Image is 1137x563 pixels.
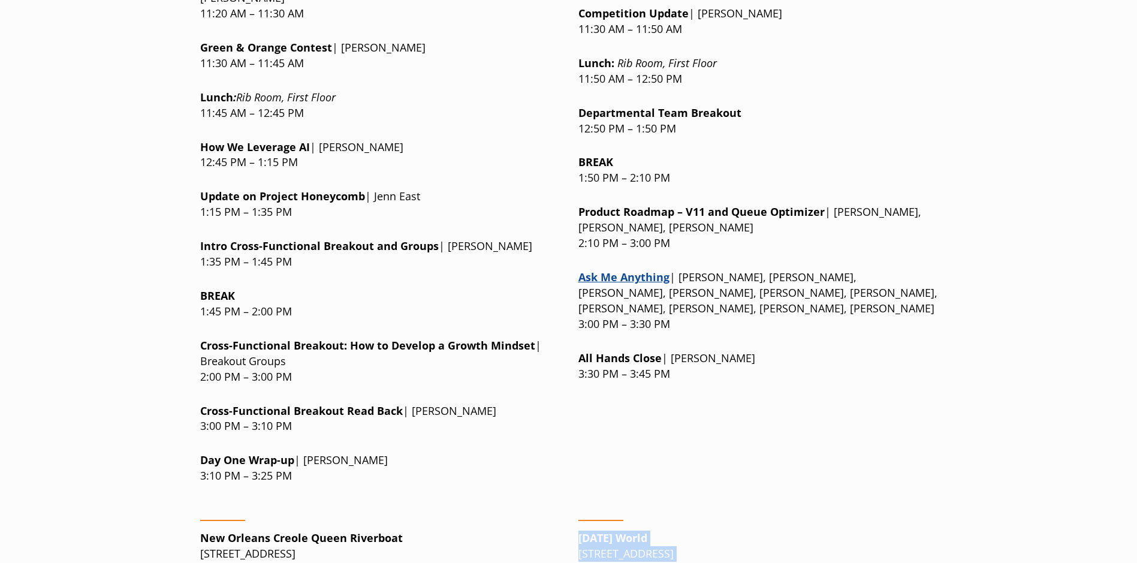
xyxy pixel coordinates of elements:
strong: [DATE] World [578,531,647,545]
p: | Breakout Groups 2:00 PM – 3:00 PM [200,338,559,385]
strong: t Read Back [200,404,403,418]
strong: Departmental Team Breakout [578,106,741,120]
p: | [PERSON_NAME], [PERSON_NAME], [PERSON_NAME], [PERSON_NAME], [PERSON_NAME], [PERSON_NAME], [PERS... [578,270,937,332]
strong: New Orleans Creole Queen Riverboat [200,531,403,545]
p: | [PERSON_NAME] 3:00 PM – 3:10 PM [200,404,559,435]
p: | [PERSON_NAME] 3:30 PM – 3:45 PM [578,351,937,382]
strong: All Hands Close [578,351,662,365]
p: 1:50 PM – 2:10 PM [578,155,937,186]
strong: Lunch [578,56,611,70]
strong: Day One Wrap-up [200,453,294,467]
p: | [PERSON_NAME] 1:35 PM – 1:45 PM [200,239,559,270]
strong: Product Roadmap – V11 and Queue Optimizer [578,204,825,219]
em: : [233,90,236,104]
strong: How We Leverage AI [200,140,310,154]
strong: BREAK [578,155,613,169]
strong: Update on Project Honeycomb [200,189,365,203]
p: | [PERSON_NAME], [PERSON_NAME], [PERSON_NAME] 2:10 PM – 3:00 PM [578,204,937,251]
strong: Green & Orange Contest [200,40,332,55]
strong: Cross-Functional Breakou [200,404,339,418]
p: 11:45 AM – 12:45 PM [200,90,559,121]
p: | [PERSON_NAME] 3:10 PM – 3:25 PM [200,453,559,484]
p: 11:50 AM – 12:50 PM [578,56,937,87]
em: Rib Room, First Floor [617,56,717,70]
p: | [PERSON_NAME] 12:45 PM – 1:15 PM [200,140,559,171]
p: | [PERSON_NAME] 11:30 AM – 11:50 AM [578,6,937,37]
strong: BREAK [200,288,235,303]
strong: Lunch [200,90,236,104]
em: Rib Room, First Floor [236,90,336,104]
strong: Competition Update [578,6,689,20]
p: | Jenn East 1:15 PM – 1:35 PM [200,189,559,220]
strong: Cross-Functional Breakout: H [200,338,535,353]
strong: ow to Develop a Growth Mindset [358,338,535,353]
p: 12:50 PM – 1:50 PM [578,106,937,137]
p: 1:45 PM – 2:00 PM [200,288,559,320]
strong: : [578,56,614,70]
p: | [PERSON_NAME] 11:30 AM – 11:45 AM [200,40,559,71]
strong: Intro Cross-Functional Breakout and Groups [200,239,439,253]
p: [STREET_ADDRESS] [578,531,937,562]
a: Link opens in a new window [578,270,669,284]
